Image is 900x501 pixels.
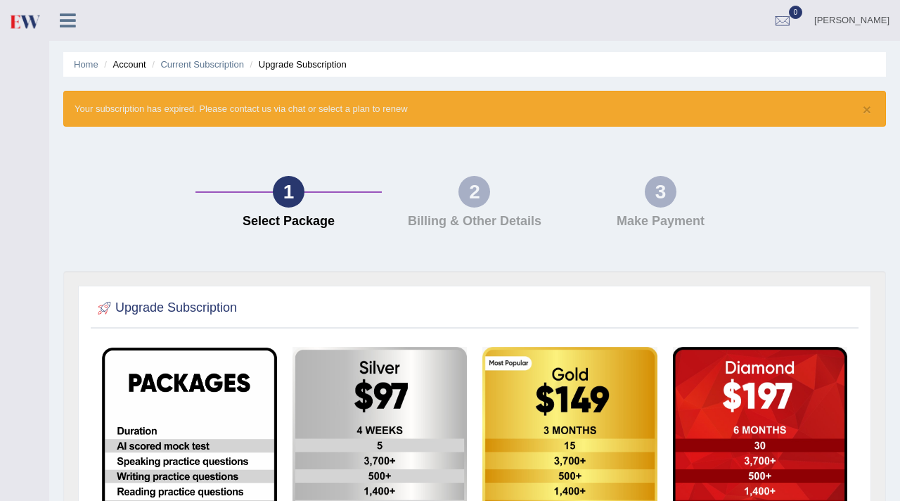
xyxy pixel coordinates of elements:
[101,58,146,71] li: Account
[789,6,803,19] span: 0
[574,215,746,229] h4: Make Payment
[458,176,490,208] div: 2
[645,176,676,208] div: 3
[389,215,560,229] h4: Billing & Other Details
[160,59,244,70] a: Current Subscription
[863,102,871,117] button: ×
[94,298,237,319] h2: Upgrade Subscription
[74,59,98,70] a: Home
[247,58,347,71] li: Upgrade Subscription
[63,91,886,127] div: Your subscription has expired. Please contact us via chat or select a plan to renew
[273,176,304,208] div: 1
[202,215,374,229] h4: Select Package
